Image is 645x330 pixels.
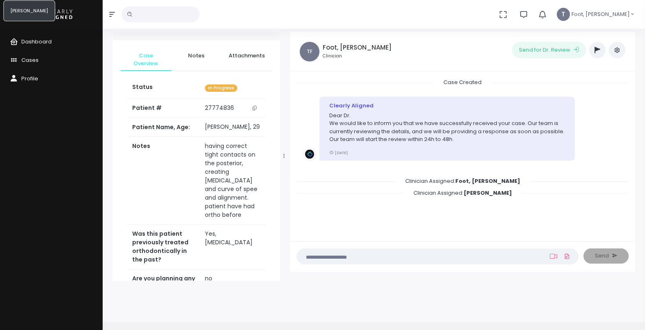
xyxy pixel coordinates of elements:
span: Attachments [228,52,266,60]
td: no [200,269,265,322]
h5: Foot, [PERSON_NAME] [323,44,392,51]
span: In Progress [205,84,237,92]
th: Are you planning any restorative/esthetic treatment? If yes, what are you planning? [127,269,200,322]
span: Dashboard [21,38,52,46]
td: having correct tight contacts on the posterior, creating [MEDICAL_DATA] and curve of spee and ali... [200,137,265,224]
th: Patient Name, Age: [127,118,200,137]
div: scrollable content [112,32,280,281]
td: [PERSON_NAME], 29 [200,118,265,137]
div: Clearly Aligned [329,102,565,110]
span: TF [300,42,319,61]
b: [PERSON_NAME] [464,189,512,197]
button: Send for Dr. Review [512,42,586,58]
td: Yes, [MEDICAL_DATA] [200,224,265,269]
span: Clinician Assigned: [395,175,530,187]
span: [PERSON_NAME] [10,7,48,14]
a: Add Loom Video [548,253,559,259]
span: Foot, [PERSON_NAME] [572,10,630,18]
th: Notes [127,137,200,224]
td: 27774836 [200,99,265,118]
span: Cases [21,56,39,64]
th: Was this patient previously treated orthodontically in the past? [127,224,200,269]
p: Dear Dr. We would like to inform you that we have successfully received your case. Our team is cu... [329,112,565,143]
span: T [557,8,570,21]
span: Clinician Assigned: [404,187,522,199]
a: Add Files [562,249,572,264]
small: [DATE] [329,150,348,155]
div: scrollable content [296,78,629,234]
span: Profile [21,75,38,82]
b: Foot, [PERSON_NAME] [455,177,520,185]
th: Status [127,78,200,99]
span: Case Overview [127,52,165,68]
span: Case Created [434,76,491,89]
span: Notes [178,52,215,60]
th: Patient # [127,99,200,118]
small: Clinician [323,53,392,59]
